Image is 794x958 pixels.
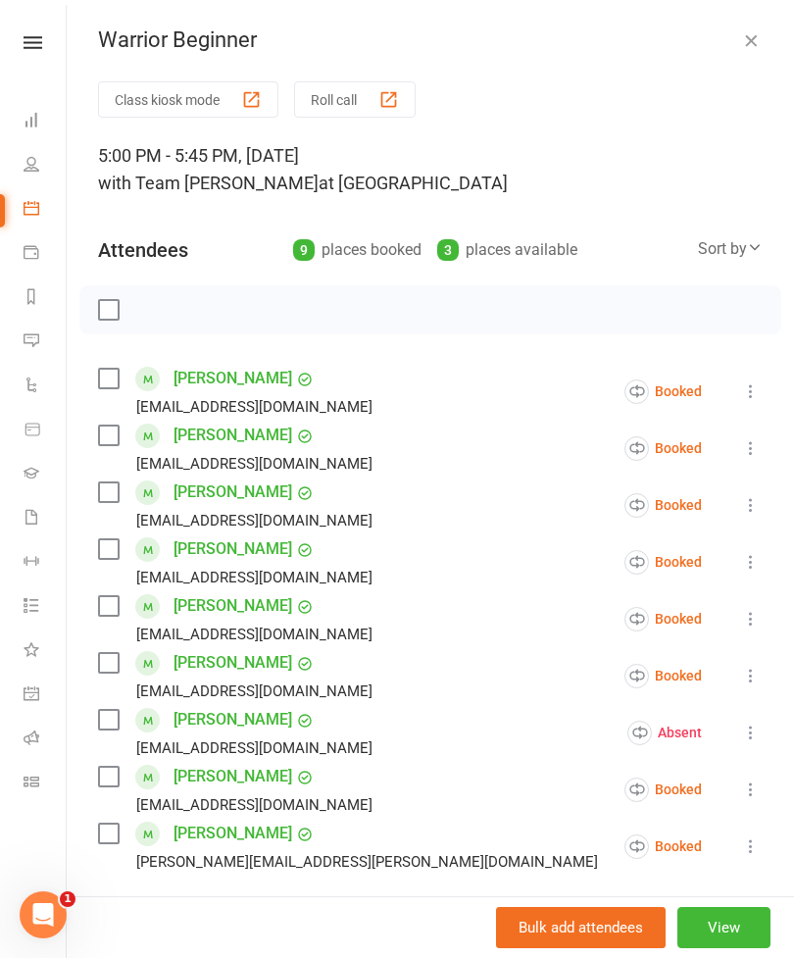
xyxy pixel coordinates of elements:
a: [PERSON_NAME] [174,533,292,565]
div: Absent [627,721,702,745]
span: with Team [PERSON_NAME] [98,173,319,193]
a: Reports [24,277,68,321]
a: [PERSON_NAME] [174,761,292,792]
a: [PERSON_NAME] [174,704,292,735]
div: Booked [624,664,702,688]
div: Booked [624,379,702,404]
div: [EMAIL_ADDRESS][DOMAIN_NAME] [136,792,372,818]
a: What's New [24,630,68,674]
div: places available [437,236,577,264]
span: at [GEOGRAPHIC_DATA] [319,173,508,193]
div: Sort by [698,236,763,262]
div: places booked [293,236,422,264]
div: Booked [624,607,702,631]
div: [EMAIL_ADDRESS][DOMAIN_NAME] [136,394,372,420]
div: [PERSON_NAME][EMAIL_ADDRESS][PERSON_NAME][DOMAIN_NAME] [136,849,598,875]
a: [PERSON_NAME] [174,420,292,451]
div: Booked [624,778,702,802]
iframe: Intercom live chat [20,891,67,938]
a: Class kiosk mode [24,762,68,806]
a: [PERSON_NAME] [174,818,292,849]
div: Warrior Beginner [67,27,794,53]
a: General attendance kiosk mode [24,674,68,718]
a: [PERSON_NAME] [174,647,292,679]
div: [EMAIL_ADDRESS][DOMAIN_NAME] [136,679,372,704]
div: Booked [624,550,702,575]
div: [EMAIL_ADDRESS][DOMAIN_NAME] [136,451,372,477]
button: View [677,907,770,948]
div: 5:00 PM - 5:45 PM, [DATE] [98,142,763,197]
div: Booked [624,834,702,859]
a: Calendar [24,188,68,232]
a: People [24,144,68,188]
div: 9 [293,239,315,261]
a: Payments [24,232,68,277]
div: Booked [624,436,702,461]
a: [PERSON_NAME] [174,477,292,508]
span: 1 [60,891,75,907]
div: Attendees [98,236,188,264]
a: Product Sales [24,409,68,453]
div: 3 [437,239,459,261]
a: [PERSON_NAME] [174,590,292,622]
div: Booked [624,493,702,518]
div: [EMAIL_ADDRESS][DOMAIN_NAME] [136,565,372,590]
div: [EMAIL_ADDRESS][DOMAIN_NAME] [136,735,372,761]
button: Class kiosk mode [98,81,278,118]
button: Roll call [294,81,416,118]
div: [EMAIL_ADDRESS][DOMAIN_NAME] [136,622,372,647]
button: Bulk add attendees [496,907,666,948]
div: [EMAIL_ADDRESS][DOMAIN_NAME] [136,508,372,533]
a: Dashboard [24,100,68,144]
a: Roll call kiosk mode [24,718,68,762]
a: [PERSON_NAME] [174,363,292,394]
